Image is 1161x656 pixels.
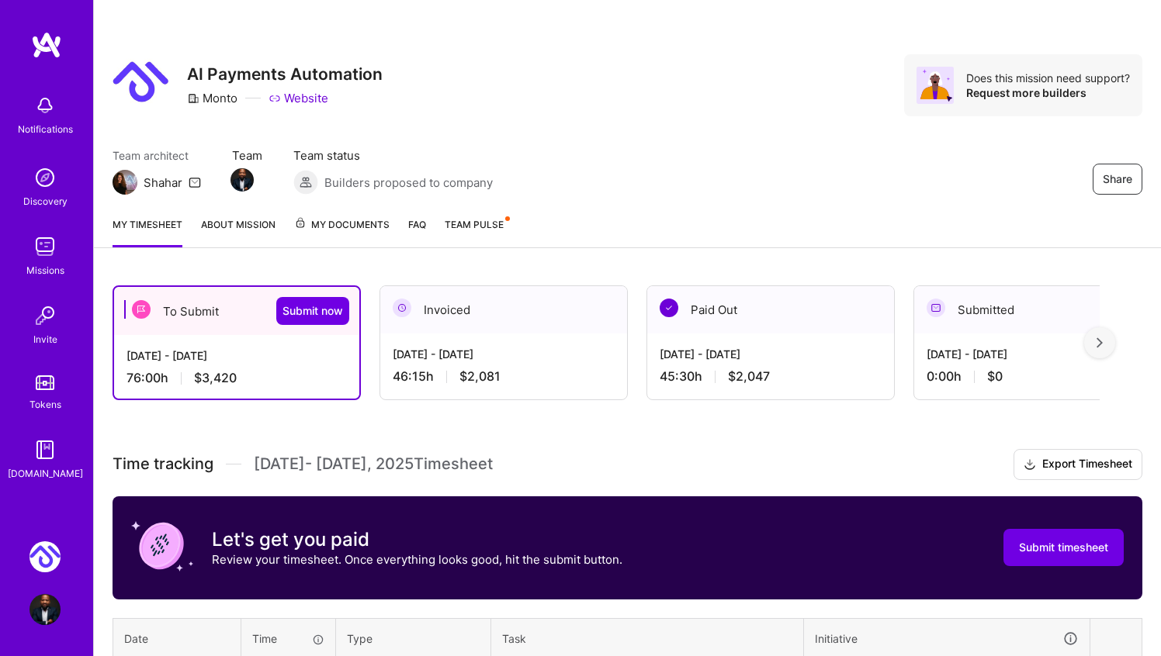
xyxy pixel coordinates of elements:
img: bell [29,90,61,121]
img: To Submit [132,300,151,319]
div: Invite [33,331,57,347]
a: Website [269,90,328,106]
span: $0 [987,368,1003,385]
span: $2,081 [459,368,501,385]
div: 76:00 h [126,370,347,386]
button: Submit timesheet [1003,529,1124,566]
span: [DATE] - [DATE] , 2025 Timesheet [254,454,493,474]
img: right [1097,337,1103,348]
span: Time tracking [113,454,213,474]
div: [DATE] - [DATE] [126,347,347,364]
div: To Submit [114,287,359,335]
a: Team Member Avatar [232,167,252,193]
div: [DOMAIN_NAME] [8,465,83,482]
div: Discovery [23,193,68,209]
div: Invoiced [380,286,627,333]
a: User Avatar [26,594,64,625]
span: Team [232,147,262,164]
p: Review your timesheet. Once everything looks good, hit the submit button. [212,551,622,568]
img: Builders proposed to company [293,170,318,195]
div: [DATE] - [DATE] [393,346,615,362]
img: Paid Out [660,299,678,317]
span: $3,420 [194,370,237,386]
div: Notifications [18,121,73,137]
span: $2,047 [728,368,770,385]
span: Team architect [113,147,201,164]
img: tokens [36,375,54,390]
div: Paid Out [647,286,894,333]
img: Team Architect [113,170,137,195]
img: coin [131,515,193,577]
div: 45:30 h [660,368,882,385]
button: Share [1093,164,1142,195]
div: 0:00 h [927,368,1149,385]
i: icon Mail [189,176,201,188]
button: Submit now [276,297,349,325]
img: Avatar [917,67,954,104]
span: Builders proposed to company [324,174,493,191]
a: My Documents [294,216,390,247]
div: Tokens [29,396,61,413]
a: Team Pulse [445,216,508,247]
img: User Avatar [29,594,61,625]
i: icon CompanyGray [187,92,199,105]
div: Initiative [815,630,1079,647]
a: About Mission [201,216,276,247]
div: Time [252,630,324,647]
a: My timesheet [113,216,182,247]
div: [DATE] - [DATE] [660,346,882,362]
div: [DATE] - [DATE] [927,346,1149,362]
span: Team Pulse [445,219,504,230]
div: Missions [26,262,64,278]
div: Does this mission need support? [966,71,1130,85]
h3: AI Payments Automation [187,64,383,84]
div: Submitted [914,286,1161,333]
a: Monto: AI Payments Automation [26,541,64,572]
span: Team status [293,147,493,164]
span: Submit now [282,303,343,319]
i: icon Download [1024,457,1036,473]
img: Invite [29,300,61,331]
span: Share [1103,171,1132,187]
img: teamwork [29,231,61,262]
img: logo [31,31,62,59]
img: Team Member Avatar [230,168,254,192]
div: Request more builders [966,85,1130,100]
img: discovery [29,162,61,193]
img: guide book [29,434,61,465]
img: Invoiced [393,299,411,317]
img: Monto: AI Payments Automation [29,541,61,572]
img: Company Logo [113,54,168,110]
h3: Let's get you paid [212,528,622,551]
span: Submit timesheet [1019,540,1108,555]
span: My Documents [294,216,390,233]
button: Export Timesheet [1014,449,1142,480]
div: Shahar [144,174,182,191]
div: 46:15 h [393,368,615,385]
div: Monto [187,90,237,106]
img: Submitted [927,299,945,317]
a: FAQ [408,216,426,247]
